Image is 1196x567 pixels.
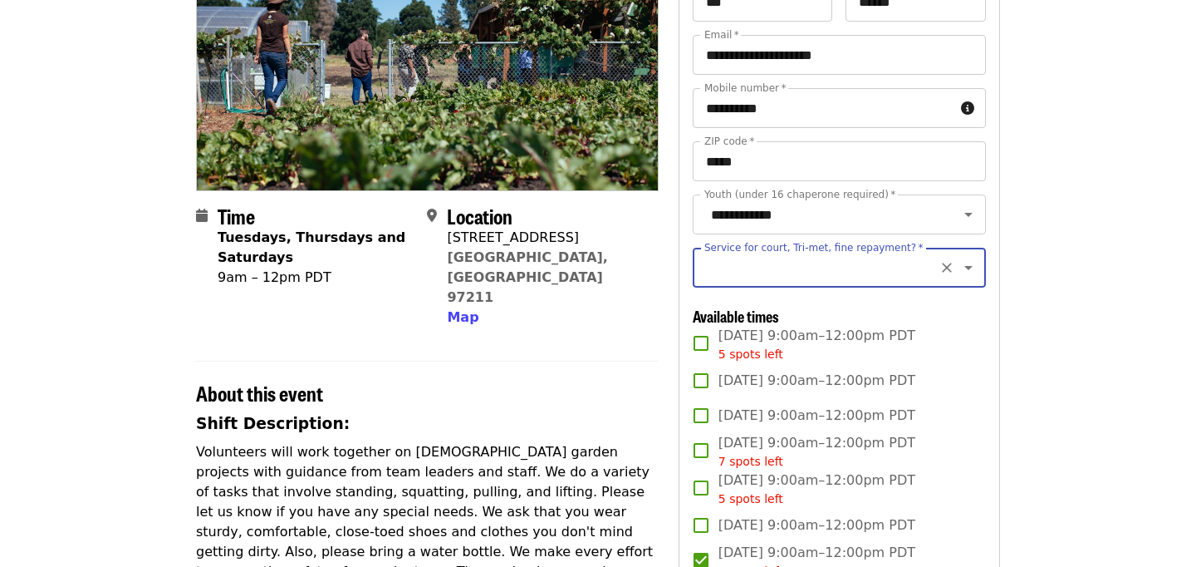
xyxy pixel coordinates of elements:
span: About this event [196,378,323,407]
button: Clear [935,256,958,279]
i: circle-info icon [961,101,974,116]
span: [DATE] 9:00am–12:00pm PDT [718,406,915,426]
input: ZIP code [693,141,986,181]
button: Open [957,256,980,279]
button: Map [447,308,478,328]
div: [STREET_ADDRESS] [447,228,645,248]
span: 7 spots left [718,455,783,468]
span: [DATE] 9:00am–12:00pm PDT [718,471,915,508]
div: 9am – 12pm PDT [218,268,414,288]
span: [DATE] 9:00am–12:00pm PDT [718,433,915,471]
span: [DATE] 9:00am–12:00pm PDT [718,326,915,363]
span: [DATE] 9:00am–12:00pm PDT [718,515,915,535]
label: Youth (under 16 chaperone required) [704,190,895,200]
span: Available times [693,305,779,327]
span: Map [447,309,478,325]
span: Location [447,201,512,230]
label: Email [704,30,739,40]
input: Email [693,35,986,75]
span: Time [218,201,255,230]
span: 5 spots left [718,492,783,505]
span: [DATE] 9:00am–12:00pm PDT [718,371,915,391]
label: ZIP code [704,136,754,146]
i: calendar icon [196,208,208,224]
span: 5 spots left [718,348,783,361]
strong: Shift Description: [196,415,350,432]
button: Open [957,203,980,226]
i: map-marker-alt icon [427,208,437,224]
strong: Tuesdays, Thursdays and Saturdays [218,229,405,265]
input: Mobile number [693,88,954,128]
label: Mobile number [704,83,786,93]
label: Service for court, Tri-met, fine repayment? [704,243,924,253]
a: [GEOGRAPHIC_DATA], [GEOGRAPHIC_DATA] 97211 [447,249,608,305]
